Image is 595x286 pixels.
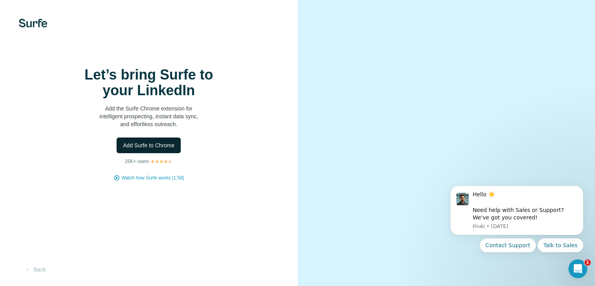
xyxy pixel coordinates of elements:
button: Watch how Surfe works (1:58) [122,174,184,181]
p: 25K+ users [125,158,149,165]
button: Add Surfe to Chrome [117,138,181,153]
span: Add Surfe to Chrome [123,141,174,149]
p: Add the Surfe Chrome extension for intelligent prospecting, instant data sync, and effortless out... [70,105,227,128]
iframe: Intercom notifications message [439,176,595,282]
h1: Let’s bring Surfe to your LinkedIn [70,67,227,98]
iframe: Intercom live chat [568,259,587,278]
img: Rating Stars [150,159,173,164]
span: 1 [584,259,591,266]
img: Surfe's logo [19,19,47,27]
